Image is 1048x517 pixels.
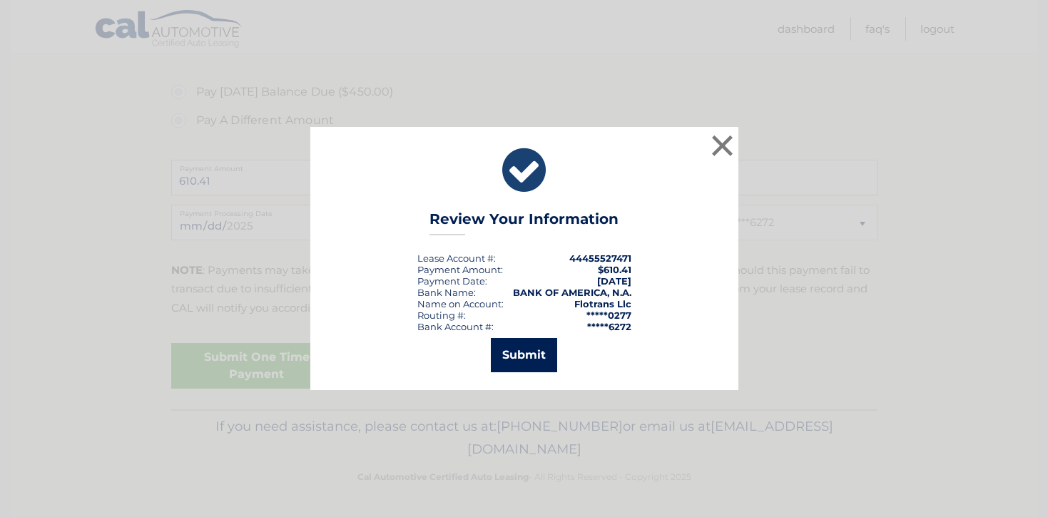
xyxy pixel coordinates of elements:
h3: Review Your Information [429,210,619,235]
span: Payment Date [417,275,485,287]
div: Routing #: [417,309,466,321]
div: Name on Account: [417,298,504,309]
strong: 44455527471 [569,252,631,264]
div: Bank Name: [417,287,476,298]
div: : [417,275,487,287]
span: [DATE] [597,275,631,287]
strong: BANK OF AMERICA, N.A. [513,287,631,298]
span: $610.41 [598,264,631,275]
div: Lease Account #: [417,252,496,264]
strong: Flotrans Llc [574,298,631,309]
button: Submit [491,338,557,372]
div: Payment Amount: [417,264,503,275]
div: Bank Account #: [417,321,494,332]
button: × [708,131,737,160]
